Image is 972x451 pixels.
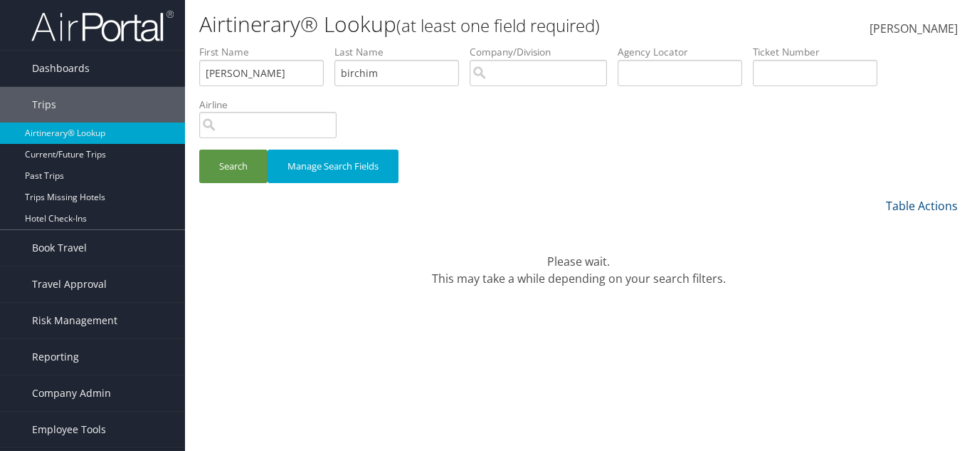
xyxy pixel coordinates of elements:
img: airportal-logo.png [31,9,174,43]
span: Book Travel [32,230,87,266]
span: Dashboards [32,51,90,86]
span: Company Admin [32,375,111,411]
label: Last Name [334,45,470,59]
span: Travel Approval [32,266,107,302]
label: Airline [199,98,347,112]
span: Trips [32,87,56,123]
button: Search [199,150,268,183]
button: Manage Search Fields [268,150,398,183]
h1: Airtinerary® Lookup [199,9,705,39]
a: Table Actions [886,198,958,214]
label: First Name [199,45,334,59]
span: [PERSON_NAME] [870,21,958,36]
span: Reporting [32,339,79,375]
span: Risk Management [32,303,117,338]
small: (at least one field required) [396,14,600,37]
label: Ticket Number [753,45,888,59]
label: Agency Locator [618,45,753,59]
label: Company/Division [470,45,618,59]
a: [PERSON_NAME] [870,7,958,51]
div: Please wait. This may take a while depending on your search filters. [199,236,958,287]
span: Employee Tools [32,412,106,447]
